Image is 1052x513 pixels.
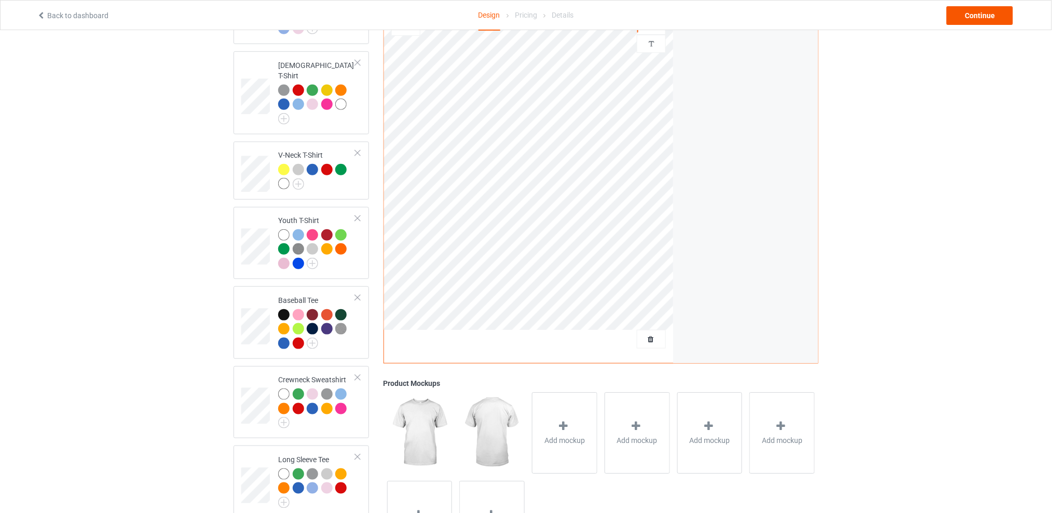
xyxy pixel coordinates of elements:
[234,207,369,280] div: Youth T-Shirt
[677,392,743,474] div: Add mockup
[278,417,290,428] img: svg+xml;base64,PD94bWwgdmVyc2lvbj0iMS4wIiBlbmNvZGluZz0iVVRGLTgiPz4KPHN2ZyB3aWR0aD0iMjJweCIgaGVpZ2...
[532,392,597,474] div: Add mockup
[544,435,585,446] span: Add mockup
[459,392,524,473] img: regular.jpg
[762,435,802,446] span: Add mockup
[647,39,657,49] img: svg%3E%0A
[278,375,356,425] div: Crewneck Sweatshirt
[387,392,452,473] img: regular.jpg
[293,243,304,255] img: heather_texture.png
[384,378,818,389] div: Product Mockups
[552,1,573,30] div: Details
[278,113,290,124] img: svg+xml;base64,PD94bWwgdmVyc2lvbj0iMS4wIiBlbmNvZGluZz0iVVRGLTgiPz4KPHN2ZyB3aWR0aD0iMjJweCIgaGVpZ2...
[293,178,304,190] img: svg+xml;base64,PD94bWwgdmVyc2lvbj0iMS4wIiBlbmNvZGluZz0iVVRGLTgiPz4KPHN2ZyB3aWR0aD0iMjJweCIgaGVpZ2...
[307,258,318,269] img: svg+xml;base64,PD94bWwgdmVyc2lvbj0iMS4wIiBlbmNvZGluZz0iVVRGLTgiPz4KPHN2ZyB3aWR0aD0iMjJweCIgaGVpZ2...
[278,60,356,121] div: [DEMOGRAPHIC_DATA] T-Shirt
[515,1,537,30] div: Pricing
[617,435,658,446] span: Add mockup
[234,286,369,359] div: Baseball Tee
[947,6,1013,25] div: Continue
[37,11,108,20] a: Back to dashboard
[689,435,730,446] span: Add mockup
[234,142,369,200] div: V-Neck T-Shirt
[234,51,369,134] div: [DEMOGRAPHIC_DATA] T-Shirt
[605,392,670,474] div: Add mockup
[749,392,815,474] div: Add mockup
[278,150,356,189] div: V-Neck T-Shirt
[278,497,290,508] img: svg+xml;base64,PD94bWwgdmVyc2lvbj0iMS4wIiBlbmNvZGluZz0iVVRGLTgiPz4KPHN2ZyB3aWR0aD0iMjJweCIgaGVpZ2...
[278,215,356,269] div: Youth T-Shirt
[307,338,318,349] img: svg+xml;base64,PD94bWwgdmVyc2lvbj0iMS4wIiBlbmNvZGluZz0iVVRGLTgiPz4KPHN2ZyB3aWR0aD0iMjJweCIgaGVpZ2...
[234,366,369,438] div: Crewneck Sweatshirt
[479,1,500,31] div: Design
[278,295,356,349] div: Baseball Tee
[335,323,347,335] img: heather_texture.png
[278,454,356,505] div: Long Sleeve Tee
